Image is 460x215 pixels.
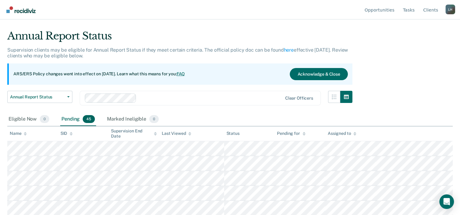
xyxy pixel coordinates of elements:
[162,131,191,136] div: Last Viewed
[83,115,95,123] span: 45
[40,115,49,123] span: 0
[60,113,96,126] div: Pending45
[61,131,73,136] div: SID
[13,71,185,77] p: ARS/ERS Policy changes went into effect on [DATE]. Learn what this means for you:
[106,113,160,126] div: Marked Ineligible0
[111,128,157,139] div: Supervision End Date
[7,47,348,59] p: Supervision clients may be eligible for Annual Report Status if they meet certain criteria. The o...
[6,6,36,13] img: Recidiviz
[285,96,313,101] div: Clear officers
[177,71,185,76] a: FAQ
[149,115,159,123] span: 0
[284,47,294,53] a: here
[227,131,240,136] div: Status
[439,194,454,209] div: Open Intercom Messenger
[10,131,27,136] div: Name
[328,131,356,136] div: Assigned to
[7,30,352,47] div: Annual Report Status
[277,131,305,136] div: Pending for
[445,5,455,14] button: Profile dropdown button
[10,94,65,100] span: Annual Report Status
[7,91,72,103] button: Annual Report Status
[290,68,348,80] button: Acknowledge & Close
[445,5,455,14] div: L H
[7,113,50,126] div: Eligible Now0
